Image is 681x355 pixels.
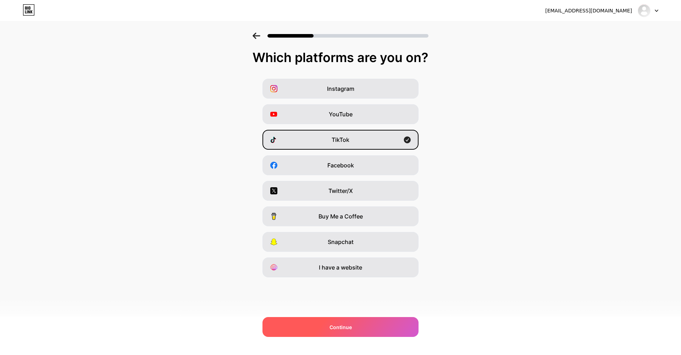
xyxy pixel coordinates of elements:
span: Twitter/X [328,187,353,195]
span: Snapchat [328,238,354,246]
span: I have a website [319,263,362,272]
span: Instagram [327,84,354,93]
span: Continue [330,323,352,331]
div: Which platforms are you on? [7,50,674,65]
span: TikTok [332,135,349,144]
div: [EMAIL_ADDRESS][DOMAIN_NAME] [545,7,632,15]
span: Buy Me a Coffee [319,212,363,221]
span: YouTube [329,110,353,118]
span: Facebook [327,161,354,170]
img: enfproactivatfe [637,4,651,17]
